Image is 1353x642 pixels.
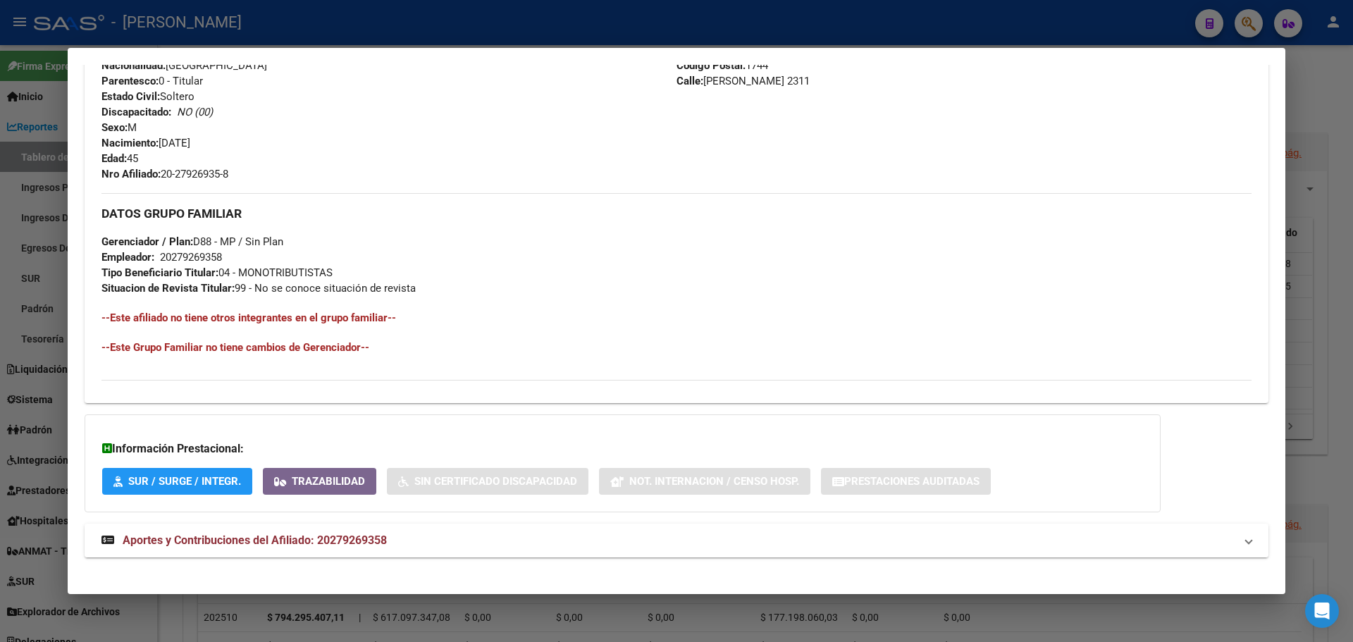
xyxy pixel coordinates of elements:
strong: Nacionalidad: [101,59,166,72]
strong: Discapacitado: [101,106,171,118]
div: Open Intercom Messenger [1305,594,1339,628]
h3: DATOS GRUPO FAMILIAR [101,206,1252,221]
strong: Gerenciador / Plan: [101,235,193,248]
i: NO (00) [177,106,213,118]
strong: Nacimiento: [101,137,159,149]
strong: Empleador: [101,251,154,264]
strong: Nro Afiliado: [101,168,161,180]
span: 0 - Titular [101,75,203,87]
span: Trazabilidad [292,476,365,488]
span: Sin Certificado Discapacidad [414,476,577,488]
button: Not. Internacion / Censo Hosp. [599,468,810,494]
span: 99 - No se conoce situación de revista [101,282,416,295]
mat-expansion-panel-header: Aportes y Contribuciones del Afiliado: 20279269358 [85,524,1268,557]
strong: Estado Civil: [101,90,160,103]
strong: Tipo Beneficiario Titular: [101,266,218,279]
span: [DATE] [101,137,190,149]
span: [GEOGRAPHIC_DATA] [101,59,267,72]
button: Trazabilidad [263,468,376,494]
strong: Calle: [676,75,703,87]
span: 45 [101,152,138,165]
strong: Sexo: [101,121,128,134]
strong: Código Postal: [676,59,746,72]
span: SUR / SURGE / INTEGR. [128,476,241,488]
h3: Información Prestacional: [102,440,1143,457]
span: Not. Internacion / Censo Hosp. [629,476,799,488]
button: SUR / SURGE / INTEGR. [102,468,252,494]
span: [PERSON_NAME] 2311 [676,75,810,87]
button: Prestaciones Auditadas [821,468,991,494]
span: Prestaciones Auditadas [844,476,980,488]
h4: --Este Grupo Familiar no tiene cambios de Gerenciador-- [101,340,1252,355]
div: 20279269358 [160,249,222,265]
span: D88 - MP / Sin Plan [101,235,283,248]
strong: Situacion de Revista Titular: [101,282,235,295]
span: 1744 [676,59,768,72]
span: Aportes y Contribuciones del Afiliado: 20279269358 [123,533,387,547]
span: M [101,121,137,134]
strong: Edad: [101,152,127,165]
span: Soltero [101,90,194,103]
span: 04 - MONOTRIBUTISTAS [101,266,333,279]
h4: --Este afiliado no tiene otros integrantes en el grupo familiar-- [101,310,1252,326]
strong: Parentesco: [101,75,159,87]
span: 20-27926935-8 [101,168,228,180]
button: Sin Certificado Discapacidad [387,468,588,494]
